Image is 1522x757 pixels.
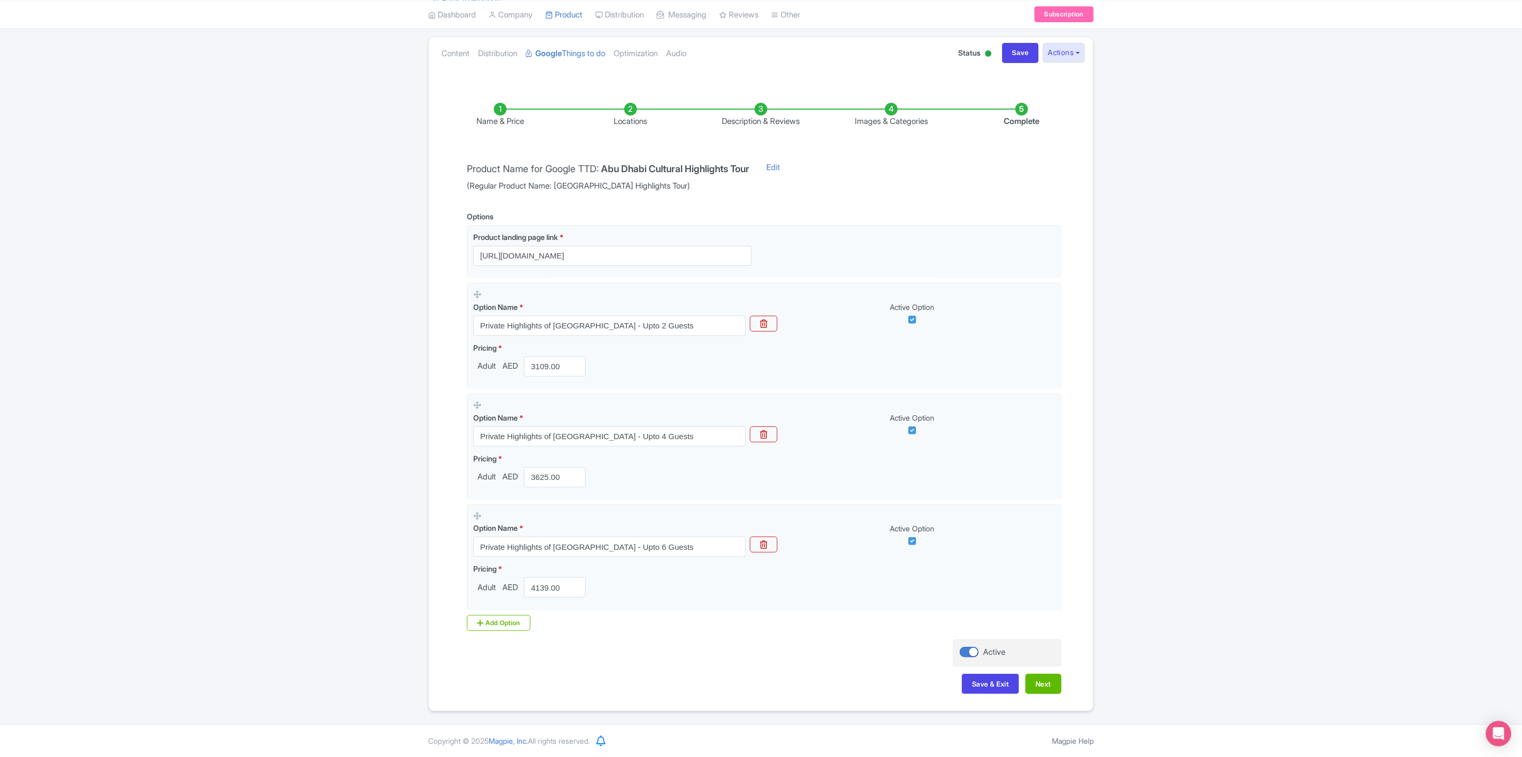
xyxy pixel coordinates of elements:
[826,103,957,128] li: Images & Categories
[478,37,517,70] a: Distribution
[473,426,746,447] input: Option Name
[890,524,934,533] span: Active Option
[696,103,826,128] li: Description & Reviews
[524,577,586,598] input: 0.00
[489,736,528,745] span: Magpie, Inc.
[473,360,500,372] span: Adult
[1052,736,1094,745] a: Magpie Help
[1486,721,1511,746] div: Open Intercom Messenger
[524,357,586,377] input: 0.00
[473,537,746,557] input: Option Name
[666,37,686,70] a: Audio
[422,735,596,746] div: Copyright © 2025 All rights reserved.
[1043,43,1085,63] button: Actions
[473,454,497,463] span: Pricing
[467,163,599,174] span: Product Name for Google TTD:
[473,316,746,336] input: Option Name
[467,615,530,631] div: Add Option
[441,14,587,29] span: Abu Dhabi Highlights Tour
[983,46,994,63] div: Active
[473,471,500,483] span: Adult
[890,302,934,311] span: Active Option
[473,246,751,266] input: Product landing page link
[500,471,520,483] span: AED
[467,180,749,192] span: (Regular Product Name: [GEOGRAPHIC_DATA] Highlights Tour)
[565,103,696,128] li: Locations
[535,48,562,60] strong: Google
[500,360,520,372] span: AED
[601,164,749,174] h4: Abu Dhabi Cultural Highlights Tour
[1034,6,1094,22] a: Subscription
[473,582,500,594] span: Adult
[500,582,520,594] span: AED
[526,37,605,70] a: GoogleThings to do
[473,564,497,573] span: Pricing
[473,413,518,422] span: Option Name
[473,343,497,352] span: Pricing
[435,103,565,128] li: Name & Price
[524,467,586,487] input: 0.00
[473,233,558,242] span: Product landing page link
[614,37,658,70] a: Optimization
[962,674,1019,694] button: Save & Exit
[959,47,981,58] span: Status
[756,162,791,192] a: Edit
[467,211,493,222] div: Options
[473,523,518,532] span: Option Name
[983,646,1005,658] div: Active
[890,413,934,422] span: Active Option
[1025,674,1061,694] button: Next
[957,103,1087,128] li: Complete
[1002,43,1039,63] input: Save
[473,302,518,311] span: Option Name
[441,37,470,70] a: Content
